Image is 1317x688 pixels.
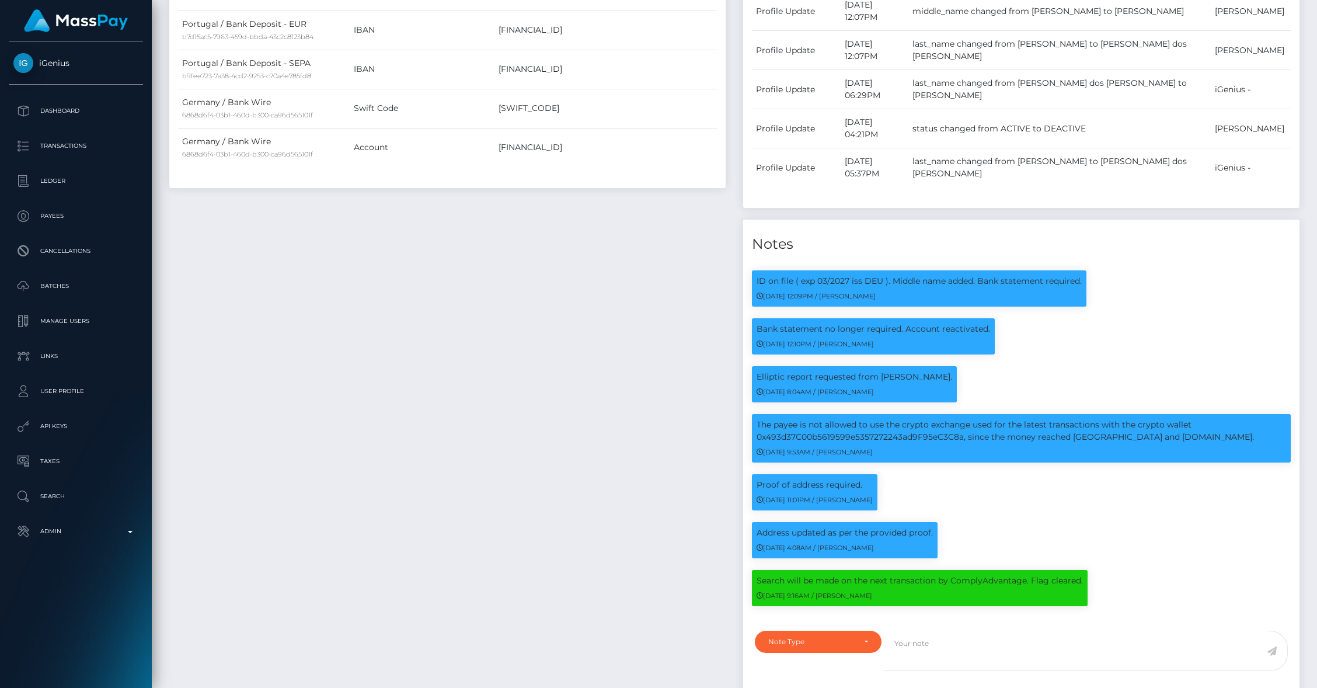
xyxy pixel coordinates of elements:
[757,575,1083,587] p: Search will be made on the next transaction by ComplyAdvantage. Flag cleared.
[9,96,143,126] a: Dashboard
[182,33,313,41] small: b7d15ac5-7963-459d-bbda-43c2c8123b84
[9,377,143,406] a: User Profile
[757,448,873,456] small: [DATE] 9:53AM / [PERSON_NAME]
[9,447,143,476] a: Taxes
[350,50,494,89] td: IBAN
[13,172,138,190] p: Ledger
[1211,109,1291,148] td: [PERSON_NAME]
[13,242,138,260] p: Cancellations
[9,131,143,161] a: Transactions
[9,517,143,546] a: Admin
[752,234,1291,255] h4: Notes
[13,523,138,540] p: Admin
[494,50,717,89] td: [FINANCIAL_ID]
[841,31,909,70] td: [DATE] 12:07PM
[350,11,494,50] td: IBAN
[755,631,882,653] button: Note Type
[178,50,350,89] td: Portugal / Bank Deposit - SEPA
[841,70,909,109] td: [DATE] 06:29PM
[757,275,1082,287] p: ID on file ( exp 03/2027 iss DEU ). Middle name added. Bank statement required.
[13,53,33,73] img: iGenius
[13,453,138,470] p: Taxes
[9,307,143,336] a: Manage Users
[13,312,138,330] p: Manage Users
[13,277,138,295] p: Batches
[13,418,138,435] p: API Keys
[182,150,313,158] small: 6868d6f4-03b1-460d-b300-ca96d565101f
[757,527,933,539] p: Address updated as per the provided proof.
[9,237,143,266] a: Cancellations
[757,371,952,383] p: Elliptic report requested from [PERSON_NAME].
[752,70,841,109] td: Profile Update
[1211,31,1291,70] td: [PERSON_NAME]
[13,348,138,365] p: Links
[752,148,841,187] td: Profile Update
[908,70,1211,109] td: last_name changed from [PERSON_NAME] dos [PERSON_NAME] to [PERSON_NAME]
[757,592,872,600] small: [DATE] 9:16AM / [PERSON_NAME]
[908,148,1211,187] td: last_name changed from [PERSON_NAME] to [PERSON_NAME] dos [PERSON_NAME]
[1211,148,1291,187] td: iGenius -
[182,72,311,80] small: b9fee723-7a38-4cd2-9253-c70a4e785fd8
[9,201,143,231] a: Payees
[494,89,717,128] td: [SWIFT_CODE]
[178,11,350,50] td: Portugal / Bank Deposit - EUR
[841,109,909,148] td: [DATE] 04:21PM
[752,109,841,148] td: Profile Update
[9,342,143,371] a: Links
[350,89,494,128] td: Swift Code
[757,496,873,504] small: [DATE] 11:01PM / [PERSON_NAME]
[13,137,138,155] p: Transactions
[9,58,143,68] span: iGenius
[494,11,717,50] td: [FINANCIAL_ID]
[908,31,1211,70] td: last_name changed from [PERSON_NAME] to [PERSON_NAME] dos [PERSON_NAME]
[178,89,350,128] td: Germany / Bank Wire
[757,323,990,335] p: Bank statement no longer required. Account reactivated.
[757,479,873,491] p: Proof of address required.
[494,128,717,167] td: [FINANCIAL_ID]
[9,272,143,301] a: Batches
[757,544,874,552] small: [DATE] 4:08AM / [PERSON_NAME]
[13,383,138,400] p: User Profile
[757,292,876,300] small: [DATE] 12:09PM / [PERSON_NAME]
[752,31,841,70] td: Profile Update
[757,419,1286,443] p: The payee is not allowed to use the crypto exchange used for the latest transactions with the cry...
[350,128,494,167] td: Account
[9,482,143,511] a: Search
[908,109,1211,148] td: status changed from ACTIVE to DEACTIVE
[182,111,313,119] small: 6868d6f4-03b1-460d-b300-ca96d565101f
[768,637,855,647] div: Note Type
[841,148,909,187] td: [DATE] 05:37PM
[13,102,138,120] p: Dashboard
[9,412,143,441] a: API Keys
[13,207,138,225] p: Payees
[757,340,874,348] small: [DATE] 12:10PM / [PERSON_NAME]
[13,488,138,505] p: Search
[24,9,128,32] img: MassPay Logo
[178,128,350,167] td: Germany / Bank Wire
[1211,70,1291,109] td: iGenius -
[757,388,874,396] small: [DATE] 8:04AM / [PERSON_NAME]
[9,166,143,196] a: Ledger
